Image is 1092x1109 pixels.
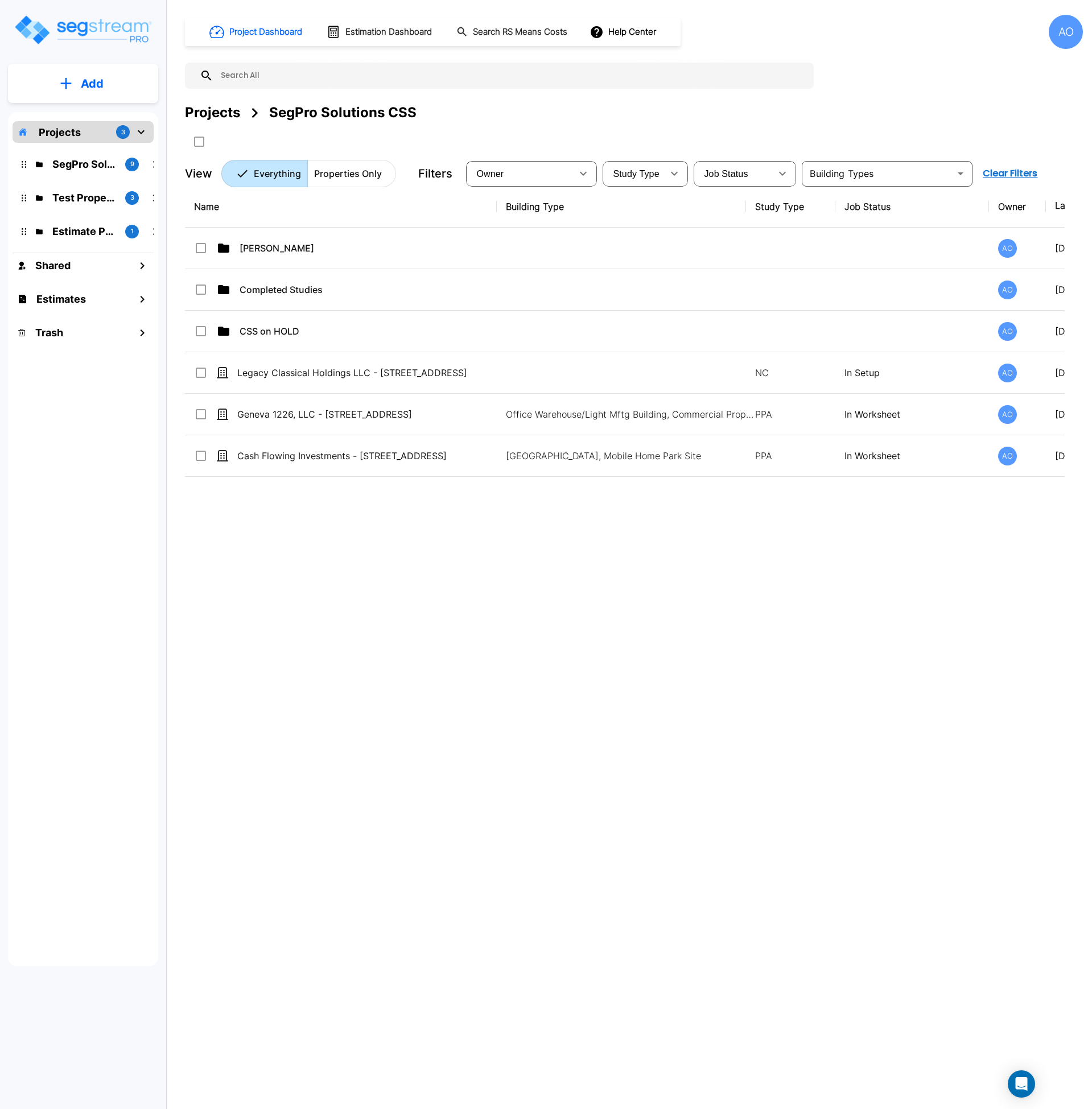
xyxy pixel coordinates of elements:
span: Job Status [704,169,748,179]
p: View [185,165,212,182]
p: Everything [254,167,301,180]
p: Legacy Classical Holdings LLC - [STREET_ADDRESS] [237,366,492,380]
p: 3 [121,127,125,137]
p: [GEOGRAPHIC_DATA], Mobile Home Park Site [506,449,755,463]
button: Help Center [587,21,661,43]
div: Select [696,158,771,189]
div: Select [468,158,572,189]
button: Clear Filters [978,162,1042,185]
div: AO [998,405,1017,424]
p: In Worksheet [844,449,980,463]
p: Filters [418,165,452,182]
div: Platform [221,160,396,187]
div: AO [998,239,1017,258]
span: Study Type [613,169,659,179]
th: Name [185,186,497,228]
p: Cash Flowing Investments - [STREET_ADDRESS] [237,449,492,463]
button: Search RS Means Costs [452,21,574,43]
p: Test Property Folder [52,190,116,205]
div: AO [998,281,1017,299]
div: AO [1049,15,1083,49]
input: Building Types [805,166,950,182]
p: CSS on HOLD [240,324,495,338]
th: Job Status [835,186,989,228]
p: 9 [130,159,134,169]
h1: Estimation Dashboard [345,26,432,39]
th: Building Type [497,186,746,228]
p: PPA [755,407,826,421]
button: Open [953,166,969,182]
h1: Search RS Means Costs [473,26,567,39]
input: Search All [213,63,808,89]
img: Logo [13,14,153,46]
button: Everything [221,160,308,187]
button: Estimation Dashboard [322,20,438,44]
p: [PERSON_NAME] [240,241,495,255]
h1: Shared [35,258,71,273]
h1: Estimates [36,291,86,307]
p: PPA [755,449,826,463]
span: Owner [476,169,504,179]
div: AO [998,322,1017,341]
p: Estimate Property [52,224,116,239]
p: Properties Only [314,167,382,180]
p: Add [81,75,104,92]
div: AO [998,447,1017,465]
div: Open Intercom Messenger [1008,1070,1035,1098]
th: Owner [989,186,1046,228]
p: Office Warehouse/Light Mftg Building, Commercial Property Site [506,407,755,421]
p: 3 [130,193,134,203]
p: NC [755,366,826,380]
p: 1 [131,226,134,236]
p: SegPro Solutions CSS [52,156,116,172]
p: Completed Studies [240,283,495,296]
p: Geneva 1226, LLC - [STREET_ADDRESS] [237,407,492,421]
div: SegPro Solutions CSS [269,102,417,123]
button: Project Dashboard [205,19,308,44]
h1: Trash [35,325,63,340]
p: In Setup [844,366,980,380]
div: Select [605,158,663,189]
p: Projects [39,125,81,140]
button: Properties Only [307,160,396,187]
button: Add [8,67,158,100]
h1: Project Dashboard [229,26,302,39]
button: SelectAll [188,130,211,153]
th: Study Type [746,186,835,228]
p: In Worksheet [844,407,980,421]
div: AO [998,364,1017,382]
div: Projects [185,102,240,123]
